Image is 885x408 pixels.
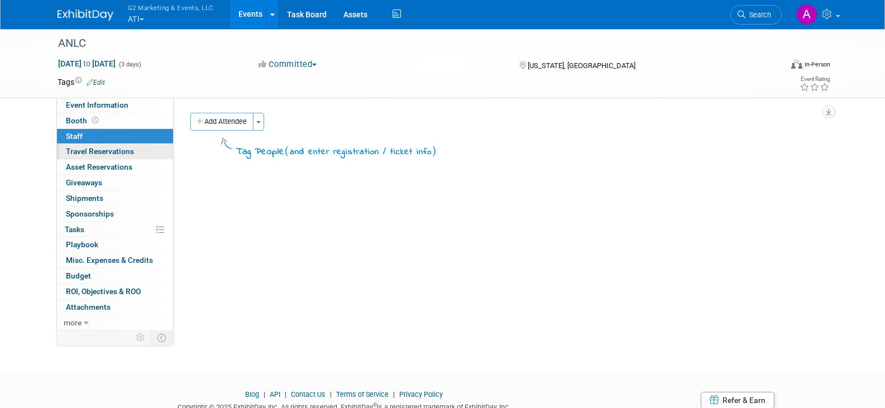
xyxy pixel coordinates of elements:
a: Contact Us [291,390,326,399]
span: | [282,390,289,399]
button: Add Attendee [190,113,253,131]
span: G2 Marketing & Events, LLC [128,2,214,13]
span: Booth not reserved yet [90,116,101,124]
span: [US_STATE], [GEOGRAPHIC_DATA] [528,61,635,70]
span: Shipments [66,194,103,203]
sup: ® [373,402,377,408]
div: Event Rating [800,76,830,82]
span: Staff [66,132,83,141]
a: Blog [245,390,259,399]
span: more [64,318,82,327]
span: Sponsorships [66,209,114,218]
span: Playbook [66,240,98,249]
span: ) [432,145,437,156]
a: ROI, Objectives & ROO [57,284,173,299]
span: Travel Reservations [66,147,134,156]
span: (3 days) [118,61,141,68]
div: ANLC [54,33,765,54]
a: Travel Reservations [57,144,173,159]
div: Tag People [236,144,437,159]
td: Toggle Event Tabs [150,330,173,345]
a: Budget [57,268,173,284]
a: Booth [57,113,173,128]
span: Giveaways [66,178,102,187]
span: Attachments [66,303,111,311]
td: Personalize Event Tab Strip [131,330,151,345]
span: Misc. Expenses & Credits [66,256,153,265]
a: more [57,315,173,330]
span: Booth [66,116,101,125]
img: Anna Lerner [796,4,817,25]
span: [DATE] [DATE] [58,59,116,69]
span: Asset Reservations [66,162,132,171]
img: ExhibitDay [58,9,113,21]
span: and enter registration / ticket info [290,146,432,158]
a: Tasks [57,222,173,237]
a: Terms of Service [336,390,389,399]
div: In-Person [804,60,830,69]
a: Sponsorships [57,207,173,222]
a: Event Information [57,98,173,113]
a: Misc. Expenses & Credits [57,253,173,268]
span: Tasks [65,225,84,234]
button: Committed [255,59,321,70]
a: Playbook [57,237,173,252]
a: Search [730,5,782,25]
a: Asset Reservations [57,160,173,175]
span: | [390,390,398,399]
a: Staff [57,129,173,144]
span: | [261,390,268,399]
span: ROI, Objectives & ROO [66,287,141,296]
td: Tags [58,76,105,88]
a: Privacy Policy [399,390,443,399]
a: Attachments [57,300,173,315]
a: API [270,390,280,399]
img: Format-Inperson.png [791,60,802,69]
span: to [82,59,92,68]
span: ( [285,145,290,156]
span: Search [745,11,771,19]
div: Event Format [716,58,831,75]
a: Edit [87,79,105,87]
span: | [327,390,334,399]
span: Budget [66,271,91,280]
a: Shipments [57,191,173,206]
span: Event Information [66,100,128,109]
a: Giveaways [57,175,173,190]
